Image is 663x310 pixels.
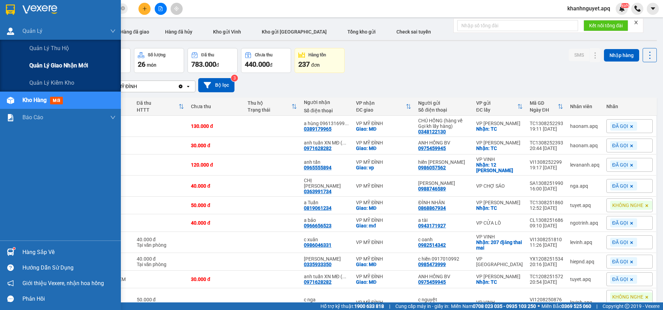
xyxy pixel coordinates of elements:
[570,183,599,189] div: nga.apq
[262,29,327,35] span: Kho gửi [GEOGRAPHIC_DATA]
[570,259,599,264] div: hiepnd.apq
[134,48,184,73] button: Số lượng26món
[191,123,240,129] div: 130.000 đ
[148,53,165,57] div: Số lượng
[619,6,625,12] img: icon-new-feature
[530,223,563,228] div: 09:10 [DATE]
[185,84,191,89] svg: open
[530,140,563,145] div: TC1308252393
[142,6,147,11] span: plus
[304,242,331,248] div: 0986046331
[171,3,183,15] button: aim
[298,60,310,68] span: 237
[612,202,643,208] span: KHÔNG NGHE
[304,205,331,211] div: 0819061234
[7,280,14,286] span: notification
[530,200,563,205] div: TC1308251860
[356,140,411,145] div: VP MỸ ĐÌNH
[418,145,446,151] div: 0975459945
[6,4,15,15] img: logo-vxr
[530,126,563,132] div: 19:11 [DATE]
[570,276,599,282] div: tuyet.apq
[356,223,411,228] div: Giao: mđ
[625,304,630,309] span: copyright
[530,180,563,186] div: SA1308251990
[589,22,623,29] span: Kết nối tổng đài
[22,247,116,257] div: Hàng sắp về
[7,295,14,302] span: message
[418,217,469,223] div: a tài
[476,100,517,106] div: VP gửi
[570,162,599,168] div: levananh.apq
[612,220,628,226] span: ĐÃ GỌI
[191,104,240,109] div: Chưa thu
[356,205,411,211] div: Giao: MĐ
[356,300,411,305] div: VP MỸ ĐÌNH
[570,203,599,208] div: tuyet.apq
[356,121,411,126] div: VP MỸ ĐÌNH
[356,279,411,285] div: Giao: MĐ
[110,28,116,34] span: down
[188,48,238,73] button: Đã thu783.000đ
[295,48,345,73] button: Hàng tồn237đơn
[178,84,183,89] svg: Clear value
[320,302,384,310] span: Hỗ trợ kỹ thuật:
[191,183,240,189] div: 40.000 đ
[418,140,469,145] div: ANH HỒNG BV
[311,62,320,68] span: đơn
[457,20,578,31] input: Nhập số tổng đài
[304,126,331,132] div: 0389179965
[476,300,523,305] div: VP VINH
[476,200,523,205] div: VP [PERSON_NAME]
[621,3,629,8] sup: NaN
[198,78,234,92] button: Bộ lọc
[356,107,406,113] div: ĐC giao
[606,104,653,109] div: Nhãn
[476,279,523,285] div: Nhận: TC
[304,237,349,242] div: c xuân
[241,48,291,73] button: Chưa thu440.000đ
[7,264,14,271] span: question-circle
[304,302,331,308] div: 0948518826
[304,159,349,165] div: anh tấn
[596,302,597,310] span: |
[530,262,563,267] div: 20:16 [DATE]
[213,29,241,35] span: Kho gửi Vinh
[191,203,240,208] div: 50.000 đ
[356,126,411,132] div: Giao: MĐ
[612,294,643,300] span: KHÔNG NGHE
[29,44,69,53] span: Quản lý thu hộ
[476,162,523,173] div: Nhận: 12 phan chu trinh
[7,28,14,35] img: warehouse-icon
[304,165,331,170] div: 0965555894
[138,60,145,68] span: 26
[137,107,179,113] div: HTTT
[530,274,563,279] div: TC1208251572
[50,97,63,104] span: mới
[530,217,563,223] div: CL1308251686
[634,20,638,25] span: close
[396,29,431,35] span: Check sai tuyến
[418,256,469,262] div: c hiền 0917010992
[418,279,446,285] div: 0975459945
[476,183,523,189] div: VP CHỢ SÁO
[476,256,523,267] div: VP [GEOGRAPHIC_DATA]
[356,200,411,205] div: VP MỸ ĐÌNH
[612,123,628,129] span: ĐÃ GỌI
[541,302,591,310] span: Miền Bắc
[158,6,163,11] span: file-add
[347,29,376,35] span: Tổng kho gửi
[304,108,349,113] div: Số điện thoại
[22,294,116,304] div: Phản hồi
[530,237,563,242] div: VI1308251810
[476,205,523,211] div: Nhận: TC
[356,165,411,170] div: Giao: vp
[476,239,523,251] div: Nhận: 207 đjăng thai mai
[418,205,446,211] div: 0868867934
[304,121,349,126] div: a hùng 0961316995 chị nt ko gọi
[530,107,558,113] div: Ngày ĐH
[570,143,599,148] div: haonam.apq
[304,279,331,285] div: 0971628282
[304,262,331,267] div: 0335933350
[584,20,628,31] button: Kết nối tổng đài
